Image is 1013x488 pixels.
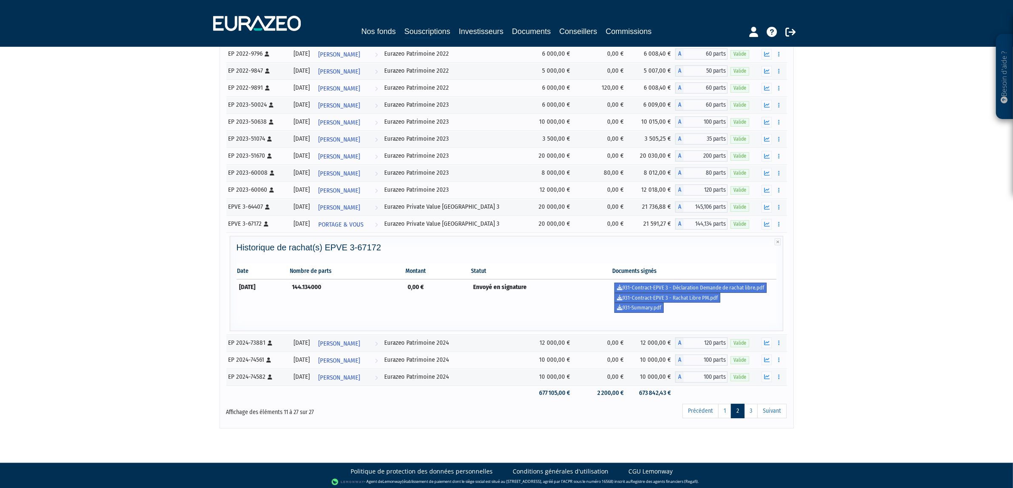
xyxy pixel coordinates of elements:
th: Montant [405,264,470,279]
i: Voir l'investisseur [375,149,378,165]
span: A [675,150,684,162]
span: A [675,116,684,128]
span: [PERSON_NAME] [318,98,360,113]
td: 0,00 € [405,279,470,316]
span: 50 parts [684,65,728,77]
i: Voir l'investisseur [375,200,378,216]
a: CGU Lemonway [629,467,673,476]
i: Voir l'investisseur [375,64,378,79]
div: Eurazeo Patrimoine 2023 [384,185,525,194]
td: 10 000,00 € [528,113,575,131]
span: Valide [731,118,749,126]
a: [PERSON_NAME] [315,199,381,216]
td: 6 000,00 € [528,45,575,62]
i: Voir l'investisseur [375,336,378,352]
div: EP 2022-9847 [228,66,285,75]
span: A [675,372,684,383]
a: Conditions générales d'utilisation [513,467,609,476]
div: [DATE] [291,338,312,347]
div: [DATE] [291,117,312,126]
div: [DATE] [291,372,312,381]
i: Voir l'investisseur [375,98,378,113]
span: A [675,167,684,179]
td: 20 030,00 € [628,148,675,165]
div: [DATE] [291,355,312,364]
span: 100 parts [684,372,728,383]
div: [DATE] [291,66,312,75]
td: 12 000,00 € [628,335,675,352]
div: A - Eurazeo Patrimoine 2024 [675,338,728,349]
div: [DATE] [291,134,312,143]
td: 80,00 € [574,165,628,182]
td: 6 008,40 € [628,45,675,62]
div: Eurazeo Patrimoine 2023 [384,100,525,109]
div: EPVE 3-67172 [228,219,285,228]
div: [DATE] [291,168,312,177]
span: A [675,65,684,77]
div: Eurazeo Patrimoine 2023 [384,151,525,160]
span: A [675,133,684,145]
span: A [675,48,684,60]
span: A [675,338,684,349]
td: 677 105,00 € [528,386,575,400]
span: Valide [731,152,749,160]
td: 0,00 € [574,113,628,131]
div: Eurazeo Patrimoine 2022 [384,49,525,58]
td: 10 000,00 € [628,352,675,369]
td: 12 018,00 € [628,182,675,199]
div: EPVE 3-64407 [228,202,285,211]
td: 6 000,00 € [528,96,575,113]
td: 6 008,40 € [628,79,675,96]
i: [Français] Personne physique [265,51,270,57]
div: EP 2023-50638 [228,117,285,126]
div: [DATE] [291,49,312,58]
td: 0,00 € [574,216,628,233]
span: [PERSON_NAME] [318,64,360,79]
span: [PERSON_NAME] [318,47,360,62]
span: A [675,99,684,111]
i: [Français] Personne physique [268,340,273,346]
a: Conseillers [559,26,597,37]
td: 20 000,00 € [528,148,575,165]
div: [DATE] [291,185,312,194]
span: A [675,184,684,196]
td: 10 015,00 € [628,113,675,131]
td: 0,00 € [574,335,628,352]
div: A - Eurazeo Patrimoine 2023 [675,184,728,196]
span: 100 parts [684,355,728,366]
span: [PERSON_NAME] [318,370,360,386]
a: 931-Summary.pdf [614,303,664,313]
a: Registre des agents financiers (Regafi) [631,479,698,485]
td: 0,00 € [574,131,628,148]
i: Voir l'investisseur [375,353,378,369]
td: 0,00 € [574,369,628,386]
div: [DATE] [291,83,312,92]
span: [PERSON_NAME] [318,200,360,216]
div: Eurazeo Patrimoine 2024 [384,372,525,381]
td: 20 000,00 € [528,199,575,216]
span: A [675,82,684,94]
a: PORTAGE & VOUS [315,216,381,233]
div: Eurazeo Patrimoine 2022 [384,83,525,92]
span: Valide [731,84,749,92]
td: 8 012,00 € [628,165,675,182]
i: Voir l'investisseur [375,115,378,131]
a: Suivant [757,404,787,418]
i: [Français] Personne physique [269,102,274,108]
a: Documents [512,26,551,37]
div: Eurazeo Patrimoine 2022 [384,66,525,75]
span: A [675,218,684,230]
th: Statut [470,264,611,279]
i: [Français] Personne physique [267,357,271,363]
span: [PERSON_NAME] [318,183,360,199]
a: [PERSON_NAME] [315,352,381,369]
td: 3 500,00 € [528,131,575,148]
span: 60 parts [684,82,728,94]
a: [PERSON_NAME] [315,79,381,96]
div: A - Eurazeo Patrimoine 2022 [675,65,728,77]
span: 60 parts [684,99,728,111]
td: 20 000,00 € [528,216,575,233]
a: Précédent [682,404,719,418]
div: A - Eurazeo Patrimoine 2022 [675,82,728,94]
a: Nos fonds [361,26,396,37]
